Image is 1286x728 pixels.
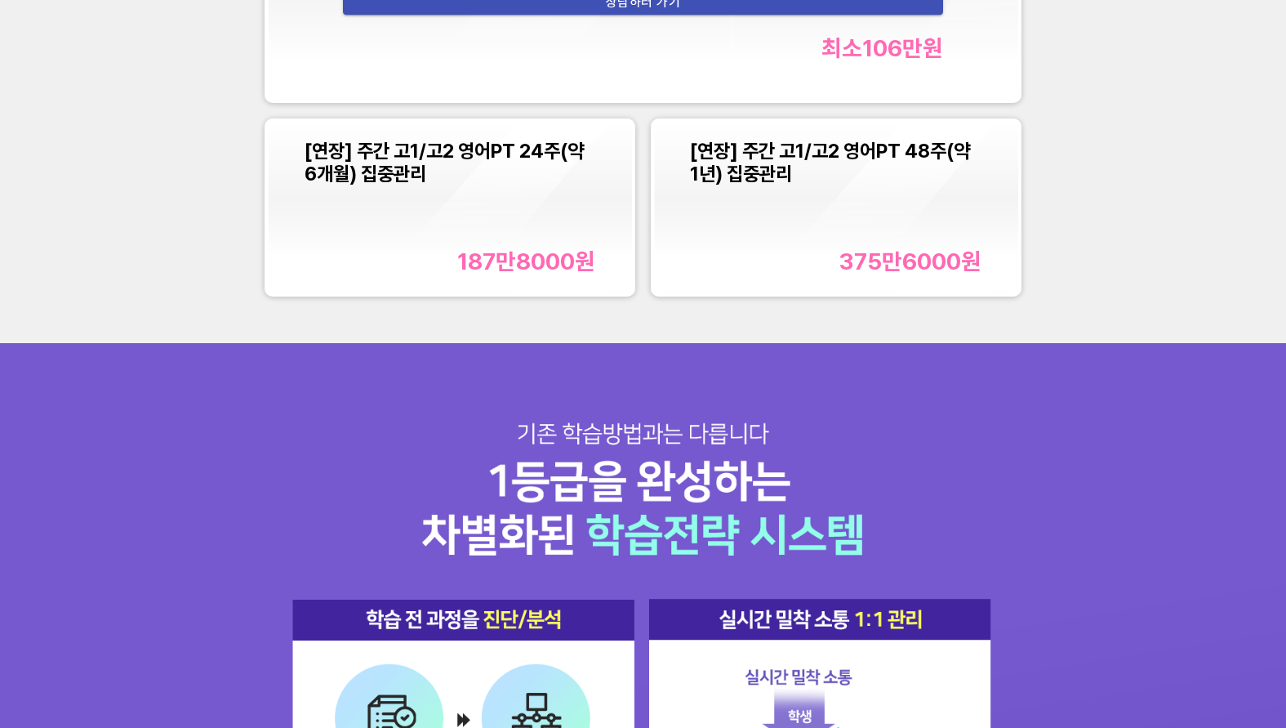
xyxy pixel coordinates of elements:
[457,248,595,275] div: 187만8000 원
[690,140,970,185] span: [연장] 주간 고1/고2 영어PT 48주(약 1년) 집중관리
[305,140,584,185] span: [연장] 주간 고1/고2 영어PT 24주(약 6개월) 집중관리
[839,248,981,275] div: 375만6000 원
[821,34,943,62] div: 최소 106만 원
